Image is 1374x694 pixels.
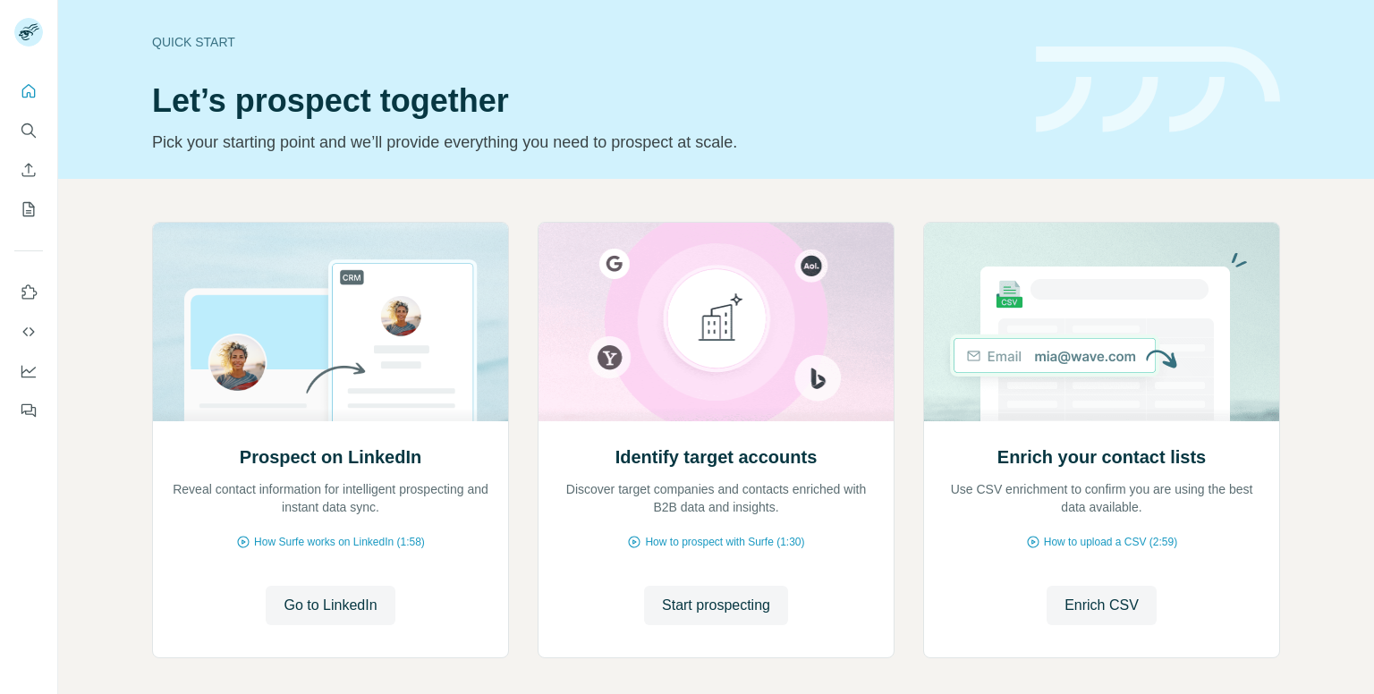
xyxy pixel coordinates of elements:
[1036,47,1280,133] img: banner
[644,586,788,625] button: Start prospecting
[662,595,770,616] span: Start prospecting
[14,316,43,348] button: Use Surfe API
[615,444,818,470] h2: Identify target accounts
[1047,586,1157,625] button: Enrich CSV
[538,223,895,421] img: Identify target accounts
[1044,534,1177,550] span: How to upload a CSV (2:59)
[240,444,421,470] h2: Prospect on LinkedIn
[266,586,394,625] button: Go to LinkedIn
[152,83,1014,119] h1: Let’s prospect together
[14,75,43,107] button: Quick start
[1064,595,1139,616] span: Enrich CSV
[14,114,43,147] button: Search
[923,223,1280,421] img: Enrich your contact lists
[152,223,509,421] img: Prospect on LinkedIn
[152,33,1014,51] div: Quick start
[171,480,490,516] p: Reveal contact information for intelligent prospecting and instant data sync.
[556,480,876,516] p: Discover target companies and contacts enriched with B2B data and insights.
[14,355,43,387] button: Dashboard
[942,480,1261,516] p: Use CSV enrichment to confirm you are using the best data available.
[14,193,43,225] button: My lists
[14,154,43,186] button: Enrich CSV
[645,534,804,550] span: How to prospect with Surfe (1:30)
[284,595,377,616] span: Go to LinkedIn
[254,534,425,550] span: How Surfe works on LinkedIn (1:58)
[997,444,1206,470] h2: Enrich your contact lists
[152,130,1014,155] p: Pick your starting point and we’ll provide everything you need to prospect at scale.
[14,394,43,427] button: Feedback
[14,276,43,309] button: Use Surfe on LinkedIn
